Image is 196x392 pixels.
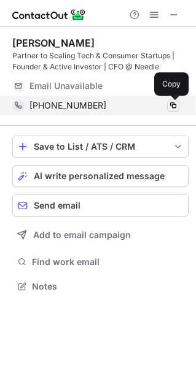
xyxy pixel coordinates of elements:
button: save-profile-one-click [12,136,189,158]
span: Email Unavailable [29,80,103,91]
button: Notes [12,278,189,295]
span: Add to email campaign [33,230,131,240]
button: Find work email [12,253,189,271]
span: Notes [32,281,184,292]
img: ContactOut v5.3.10 [12,7,86,22]
div: Save to List / ATS / CRM [34,142,167,152]
button: AI write personalized message [12,165,189,187]
span: Send email [34,201,80,210]
span: AI write personalized message [34,171,165,181]
div: [PERSON_NAME] [12,37,95,49]
div: Partner to Scaling Tech & Consumer Startups | Founder & Active Investor | CFO @ Needle [12,50,189,72]
button: Send email [12,194,189,217]
span: Find work email [32,256,184,267]
span: [PHONE_NUMBER] [29,100,106,111]
button: Add to email campaign [12,224,189,246]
